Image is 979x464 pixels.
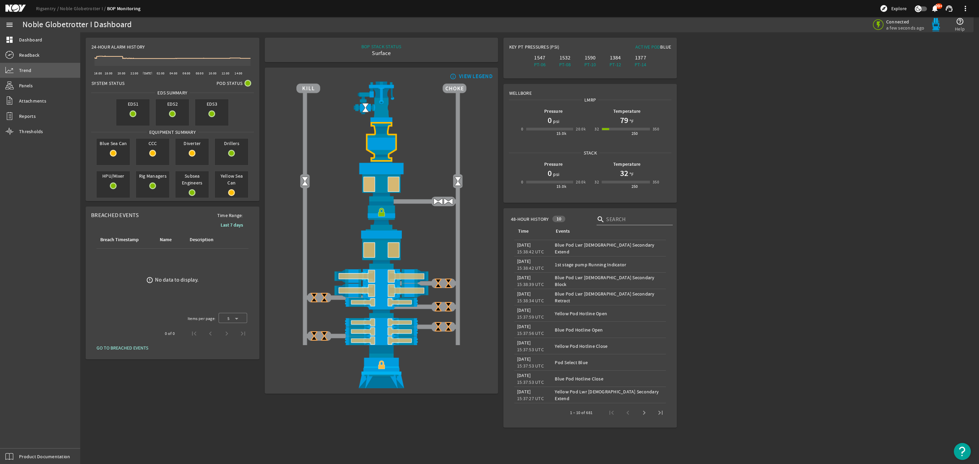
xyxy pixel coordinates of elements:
[136,171,169,181] span: Rig Managers
[131,71,138,75] text: 22:00
[517,291,531,297] legacy-datetime-component: [DATE]
[604,61,626,68] div: PT-12
[955,25,965,32] span: Help
[517,258,531,264] legacy-datetime-component: [DATE]
[597,215,605,224] i: search
[555,228,660,235] div: Events
[222,71,229,75] text: 12:00
[147,129,198,136] span: Equipment Summary
[296,318,466,327] img: PipeRamOpenBlock.png
[570,409,592,416] div: 1 – 10 of 681
[309,331,319,341] img: ValveCloseBlock.png
[433,196,443,207] img: ValveOpen.png
[521,126,523,132] div: 0
[556,130,566,137] div: 15.0k
[99,236,151,244] div: Breach Timestamp
[929,18,943,32] img: Bluepod.svg
[60,5,107,12] a: Noble Globetrotter I
[556,183,566,190] div: 15.0k
[576,179,586,185] div: 20.0k
[509,43,590,53] div: Key PT Pressures (PSI)
[632,130,638,137] div: 250
[91,43,145,50] span: 24-Hour Alarm History
[555,310,663,317] div: Yellow Pod Hotline Open
[433,278,443,288] img: ValveCloseBlock.png
[636,405,652,421] button: Next page
[886,25,924,31] span: a few seconds ago
[215,171,248,188] span: Yellow Sea Can
[296,345,466,388] img: WellheadConnectorLockBlock.png
[433,322,443,332] img: ValveCloseBlock.png
[595,179,599,185] div: 32
[652,405,669,421] button: Last page
[296,269,466,283] img: ShearRamOpenBlock.png
[453,176,463,186] img: Valve2Open.png
[165,330,175,337] div: 0 of 0
[613,161,641,167] b: Temperature
[155,89,190,96] span: EDS SUMMARY
[97,139,130,148] span: Blue Sea Can
[19,113,36,120] span: Reports
[555,326,663,333] div: Blue Pod Hotline Open
[552,118,559,125] span: psi
[5,36,14,44] mat-icon: dashboard
[629,54,652,61] div: 1377
[956,17,964,25] mat-icon: help_outline
[175,139,209,148] span: Diverter
[517,274,531,281] legacy-datetime-component: [DATE]
[517,330,544,336] legacy-datetime-component: 15:37:56 UTC
[595,126,599,132] div: 32
[555,375,663,382] div: Blue Pod Hotline Close
[504,84,677,96] div: Wellbore
[296,201,466,229] img: RiserConnectorLock.png
[517,395,544,401] legacy-datetime-component: 15:37:27 UTC
[517,242,531,248] legacy-datetime-component: [DATE]
[529,61,551,68] div: PT-06
[604,54,626,61] div: 1384
[581,149,599,156] span: Stack
[156,99,189,109] span: EDS2
[954,443,971,460] button: Open Resource Center
[517,228,547,235] div: Time
[448,74,457,79] mat-icon: info_outline
[517,298,544,304] legacy-datetime-component: 15:38:34 UTC
[19,67,31,74] span: Trend
[555,343,663,350] div: Yellow Pod Hotline Close
[556,228,570,235] div: Events
[19,128,43,135] span: Thresholds
[190,236,213,244] div: Description
[628,118,634,125] span: °F
[632,183,638,190] div: 250
[296,122,466,161] img: FlexJoint_Fault.png
[19,97,46,104] span: Attachments
[221,222,243,228] b: Last 7 days
[931,5,938,12] button: 99+
[529,54,551,61] div: 1547
[159,236,181,244] div: Name
[554,61,576,68] div: PT-08
[309,292,319,303] img: ValveCloseBlock.png
[296,283,466,298] img: ShearRamOpenBlock.png
[443,278,453,288] img: ValveCloseBlock.png
[653,126,659,132] div: 350
[36,5,60,12] a: Rigsentry
[517,346,544,353] legacy-datetime-component: 15:37:53 UTC
[107,5,141,12] a: BOP Monitoring
[555,242,663,255] div: Blue Pod Lwr [DEMOGRAPHIC_DATA] Secondary Extend
[443,302,453,312] img: ValveCloseBlock.png
[175,171,209,188] span: Subsea Engineers
[931,4,939,13] mat-icon: notifications
[957,0,974,17] button: more_vert
[189,236,224,244] div: Description
[94,71,102,75] text: 16:00
[511,216,549,222] span: 48-Hour History
[628,171,634,178] span: °F
[215,139,248,148] span: Drillers
[196,71,204,75] text: 08:00
[118,71,125,75] text: 20:00
[296,229,466,268] img: LowerAnnularOpenBlock.png
[296,162,466,201] img: UpperAnnularOpenBlock.png
[552,216,566,222] div: 10
[296,327,466,336] img: PipeRamOpenBlock.png
[517,372,531,378] legacy-datetime-component: [DATE]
